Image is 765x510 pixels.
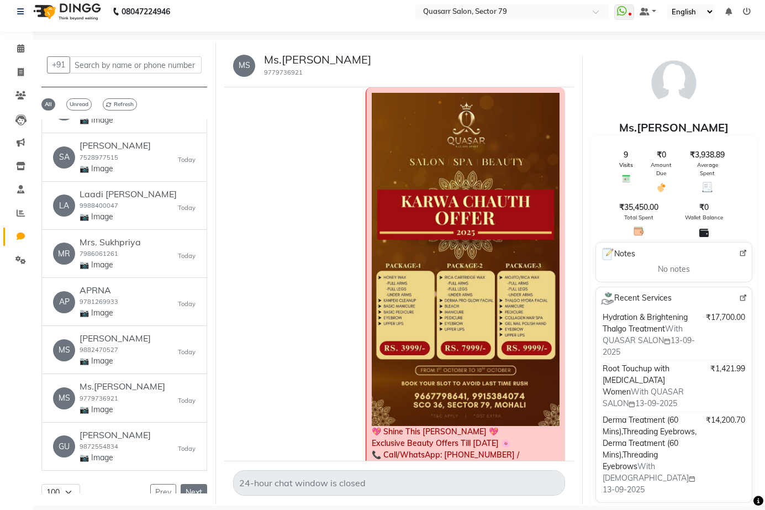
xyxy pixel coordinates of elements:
[603,461,695,495] span: With [DEMOGRAPHIC_DATA] 13-09-2025
[80,333,151,344] h6: [PERSON_NAME]
[178,251,196,261] small: Today
[80,154,118,161] small: 7528977515
[178,203,196,213] small: Today
[80,237,141,248] h6: Mrs. Sukhpriya
[372,93,559,426] img: Image Message
[591,119,757,136] div: Ms.[PERSON_NAME]
[103,98,137,111] span: Refresh
[656,182,667,193] img: Amount Due Icon
[80,381,165,392] h6: Ms.[PERSON_NAME]
[80,355,151,367] p: 📷 Image
[80,202,118,209] small: 9988400047
[150,484,176,501] button: Prev
[603,364,669,397] span: Root Touchup with [MEDICAL_DATA] Women
[53,146,75,169] div: SA
[699,202,709,213] span: ₹0
[624,213,653,222] span: Total Spent
[624,149,628,161] span: 9
[685,213,723,222] span: Wallet Balance
[80,259,141,271] p: 📷 Image
[233,55,255,77] div: MS
[600,292,672,305] span: Recent Services
[70,56,202,73] input: Search by name or phone number
[619,161,633,169] span: Visits
[178,299,196,309] small: Today
[372,427,519,471] span: 💖 Shine This [PERSON_NAME] 💖 Exclusive Beauty Offers Till [DATE] 🌸 📞 Call/WhatsApp: [PHONE_NUMBER...
[66,98,92,111] span: Unread
[657,149,666,161] span: ₹0
[53,194,75,217] div: LA
[264,69,303,76] small: 9779736921
[80,189,177,199] h6: Laadi [PERSON_NAME]
[634,226,644,236] img: Total Spent Icon
[619,202,658,213] span: ₹35,450.00
[80,404,162,416] p: 📷 Image
[53,435,75,458] div: GU
[178,348,196,357] small: Today
[80,140,151,151] h6: [PERSON_NAME]
[702,182,713,192] img: Average Spent Icon
[53,243,75,265] div: MR
[690,149,725,161] span: ₹3,938.89
[47,56,70,73] button: +91
[80,114,162,126] p: 📷 Image
[646,161,677,177] span: Amount Due
[690,161,725,177] span: Average Spent
[80,346,118,354] small: 9882470527
[53,291,75,313] div: AP
[80,163,151,175] p: 📷 Image
[53,339,75,361] div: MS
[603,387,684,408] span: With QUASAR SALON 13-09-2025
[710,363,745,375] span: ₹1,421.99
[603,324,695,357] span: With QUASAR SALON 13-09-2025
[706,414,745,426] span: ₹14,200.70
[181,484,207,501] button: Next
[41,98,55,111] span: All
[80,430,151,440] h6: [PERSON_NAME]
[80,452,151,464] p: 📷 Image
[80,298,118,306] small: 9781269933
[80,307,118,319] p: 📷 Image
[658,264,690,275] span: No notes
[603,415,697,471] span: Derma Treatment (60 Mins),Threading Eyebrows, Derma Treatment (60 Mins),Threading Eyebrows
[80,443,118,450] small: 9872554834
[80,285,118,296] h6: APRNA
[178,155,196,165] small: Today
[600,247,635,261] span: Notes
[264,53,371,66] h5: Ms.[PERSON_NAME]
[646,55,701,111] img: avatar
[706,312,745,323] span: ₹17,700.00
[80,395,118,402] small: 9779736921
[603,312,688,334] span: Hydration & Brightening Thalgo Treatment
[178,444,196,454] small: Today
[178,396,196,406] small: Today
[80,250,118,257] small: 7986061261
[80,211,162,223] p: 📷 Image
[53,387,75,409] div: MS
